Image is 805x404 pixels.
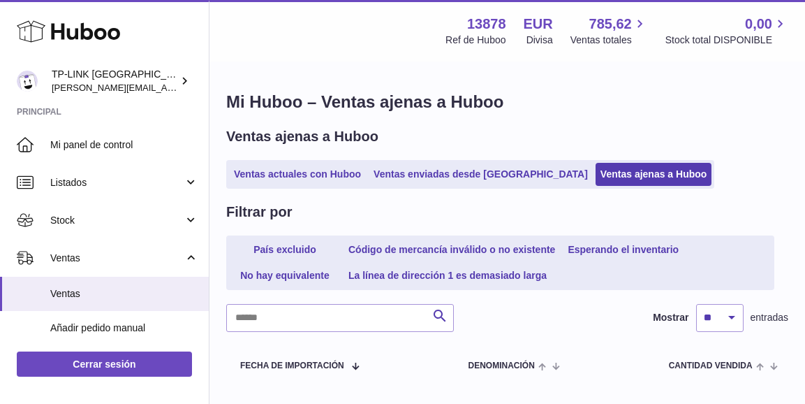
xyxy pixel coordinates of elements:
h2: Filtrar por [226,203,292,222]
label: Mostrar [653,311,688,324]
a: Esperando el inventario [563,238,684,261]
div: Ref de Huboo [445,34,505,47]
a: La línea de dirección 1 es demasiado larga [344,264,552,287]
a: No hay equivalente [229,264,341,287]
a: Ventas enviadas desde [GEOGRAPHIC_DATA] [369,163,593,186]
span: Stock [50,214,184,227]
strong: 13878 [467,15,506,34]
span: Denominación [468,361,534,370]
span: Cantidad vendida [669,361,753,370]
span: Fecha de importación [240,361,344,370]
h1: Mi Huboo – Ventas ajenas a Huboo [226,91,788,113]
a: Código de mercancía inválido o no existente [344,238,560,261]
span: [PERSON_NAME][EMAIL_ADDRESS][DOMAIN_NAME] [52,82,280,93]
span: Ventas [50,287,198,301]
a: 0,00 Stock total DISPONIBLE [665,15,788,47]
img: celia.yan@tp-link.com [17,71,38,92]
span: Ventas [50,252,184,265]
div: TP-LINK [GEOGRAPHIC_DATA], SOCIEDAD LIMITADA [52,68,177,94]
strong: EUR [524,15,553,34]
div: Divisa [526,34,553,47]
a: Ventas ajenas a Huboo [596,163,712,186]
a: 785,62 Ventas totales [570,15,648,47]
span: Mi panel de control [50,138,198,152]
span: 0,00 [745,15,772,34]
h2: Ventas ajenas a Huboo [226,127,378,146]
span: entradas [751,311,788,324]
a: Cerrar sesión [17,352,192,377]
span: Stock total DISPONIBLE [665,34,788,47]
span: Añadir pedido manual [50,322,198,335]
span: 785,62 [589,15,632,34]
span: Listados [50,176,184,189]
a: Ventas actuales con Huboo [229,163,366,186]
a: País excluido [229,238,341,261]
span: Ventas totales [570,34,648,47]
